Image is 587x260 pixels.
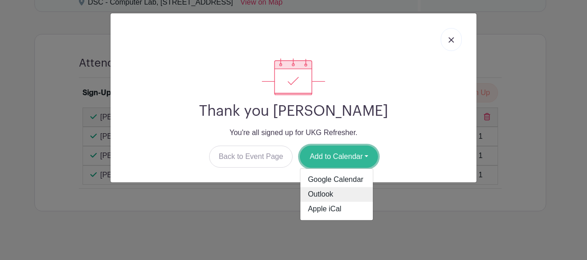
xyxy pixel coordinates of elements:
a: Google Calendar [300,173,373,187]
button: Add to Calendar [300,146,378,168]
h2: Thank you [PERSON_NAME] [118,102,469,120]
a: Outlook [300,187,373,202]
p: You're all signed up for UKG Refresher. [118,127,469,138]
img: close_button-5f87c8562297e5c2d7936805f587ecaba9071eb48480494691a3f1689db116b3.svg [449,37,454,43]
a: Apple iCal [300,202,373,217]
a: Back to Event Page [209,146,293,168]
img: signup_complete-c468d5dda3e2740ee63a24cb0ba0d3ce5d8a4ecd24259e683200fb1569d990c8.svg [262,58,325,95]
